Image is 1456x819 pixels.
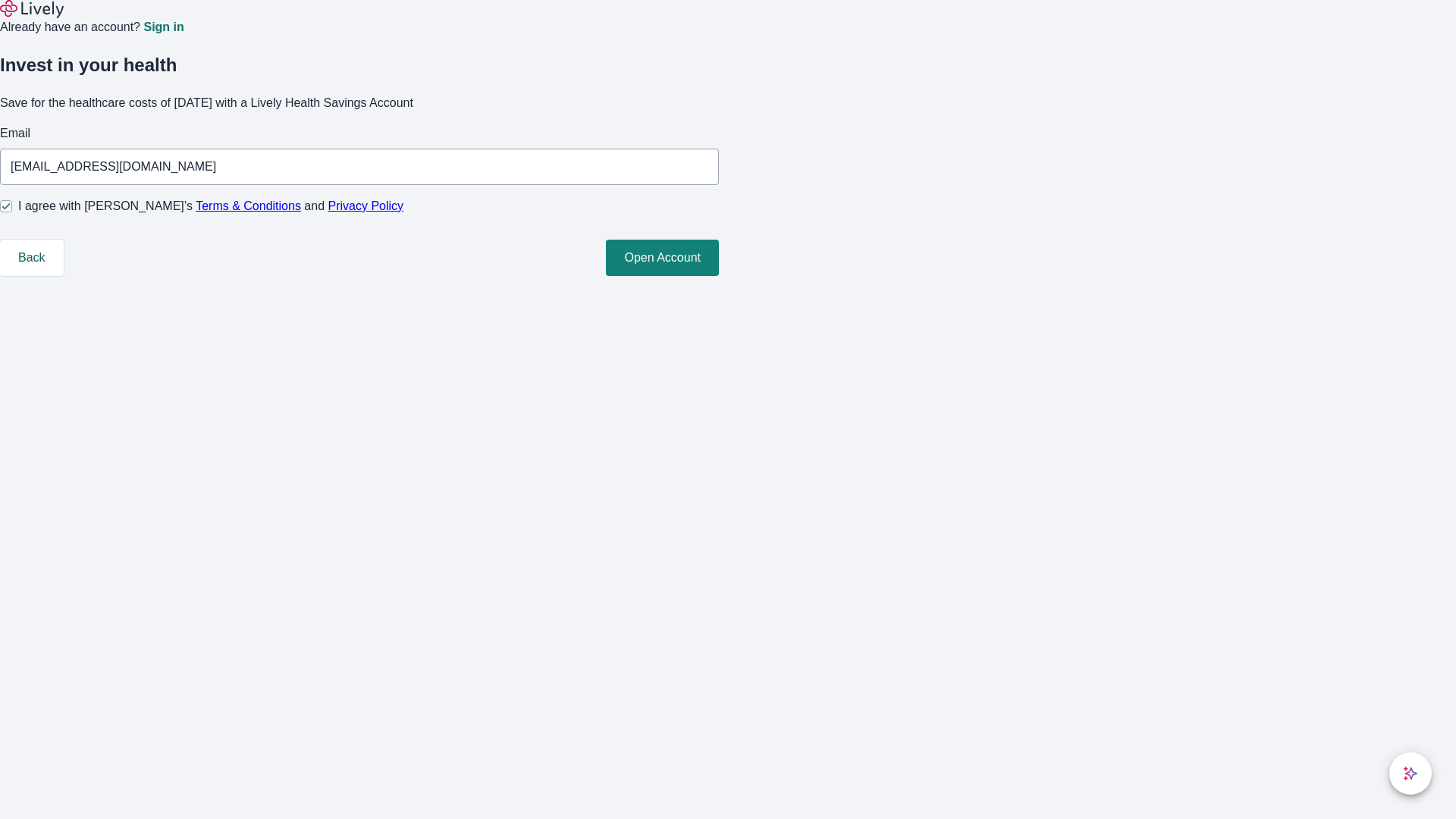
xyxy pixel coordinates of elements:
a: Sign in [143,21,184,33]
svg: Lively AI Assistant [1403,766,1418,781]
button: Open Account [606,240,719,276]
button: chat [1389,752,1432,795]
a: Privacy Policy [328,199,404,212]
span: I agree with [PERSON_NAME]’s and [18,197,403,215]
a: Terms & Conditions [196,199,301,212]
